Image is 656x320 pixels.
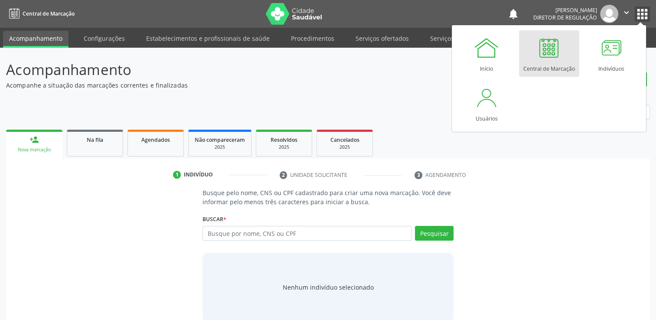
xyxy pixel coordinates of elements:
a: Estabelecimentos e profissionais de saúde [140,31,276,46]
button: notifications [507,8,519,20]
label: Buscar [202,212,226,226]
div: 2025 [195,144,245,150]
a: Indivíduos [581,30,642,77]
input: Busque por nome, CNS ou CPF [202,226,412,241]
span: Cancelados [330,136,359,144]
button:  [618,5,635,23]
a: Configurações [78,31,131,46]
a: Central de Marcação [6,7,75,21]
span: Central de Marcação [23,10,75,17]
a: Serviços ofertados [349,31,415,46]
button: apps [635,7,650,22]
a: Central de Marcação [519,30,579,77]
div: Nenhum indivíduo selecionado [282,283,373,292]
span: Agendados [141,136,170,144]
div: Indivíduo [184,171,213,179]
div: [PERSON_NAME] [533,7,597,14]
div: 2025 [262,144,306,150]
div: 1 [173,171,181,179]
span: Não compareceram [195,136,245,144]
a: Início [457,30,517,77]
div: person_add [29,135,39,144]
p: Acompanhamento [6,59,457,81]
span: Resolvidos [271,136,297,144]
img: img [600,5,618,23]
i:  [622,8,631,17]
a: Procedimentos [285,31,340,46]
div: Nova marcação [12,147,56,153]
div: 2025 [323,144,366,150]
a: Acompanhamento [3,31,69,48]
button: Pesquisar [415,226,454,241]
a: Usuários [457,80,517,127]
span: Diretor de regulação [533,14,597,21]
span: Na fila [87,136,103,144]
p: Acompanhe a situação das marcações correntes e finalizadas [6,81,457,90]
p: Busque pelo nome, CNS ou CPF cadastrado para criar uma nova marcação. Você deve informar pelo men... [202,188,454,206]
a: Serviços por vaga [424,31,487,46]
